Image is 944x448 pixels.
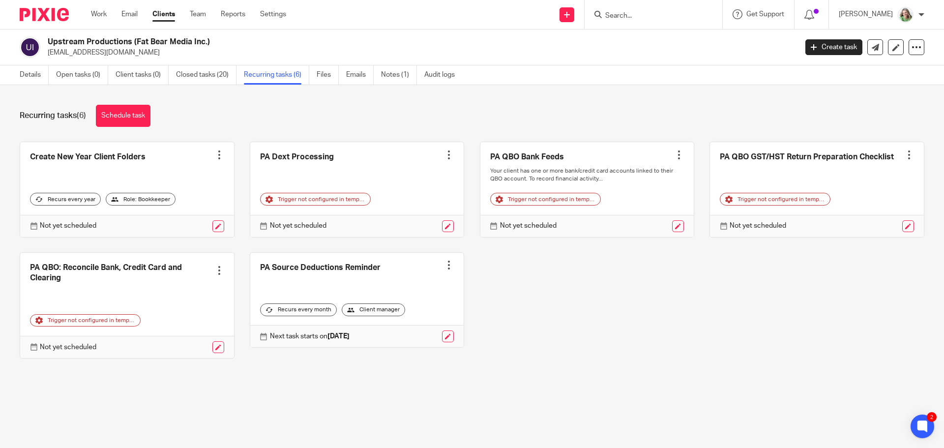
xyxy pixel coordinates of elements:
a: Email [121,9,138,19]
a: Settings [260,9,286,19]
span: Get Support [746,11,784,18]
a: Schedule task [96,105,150,127]
span: (6) [77,112,86,119]
a: Recurring tasks (6) [244,65,309,85]
a: Closed tasks (20) [176,65,236,85]
a: Work [91,9,107,19]
img: svg%3E [20,37,40,58]
a: Reports [221,9,245,19]
a: Files [317,65,339,85]
h2: Upstream Productions (Fat Bear Media Inc.) [48,37,642,47]
strong: [DATE] [327,333,350,340]
a: Notes (1) [381,65,417,85]
a: Audit logs [424,65,462,85]
p: Not yet scheduled [730,221,786,231]
p: Not yet scheduled [270,221,326,231]
a: Details [20,65,49,85]
div: Recurs every year [30,193,101,206]
div: 2 [927,412,937,422]
div: Trigger not configured in template [720,193,830,206]
p: Next task starts on [270,331,350,341]
a: Clients [152,9,175,19]
a: Client tasks (0) [116,65,169,85]
a: Emails [346,65,374,85]
a: Open tasks (0) [56,65,108,85]
p: Not yet scheduled [40,342,96,352]
a: Team [190,9,206,19]
div: Trigger not configured in template [490,193,601,206]
p: [PERSON_NAME] [839,9,893,19]
div: Client manager [342,303,405,316]
img: Pixie [20,8,69,21]
p: Not yet scheduled [500,221,557,231]
div: Recurs every month [260,303,337,316]
h1: Recurring tasks [20,111,86,121]
img: KC%20Photo.jpg [898,7,914,23]
a: Create task [805,39,862,55]
p: [EMAIL_ADDRESS][DOMAIN_NAME] [48,48,791,58]
input: Search [604,12,693,21]
div: Trigger not configured in template [260,193,371,206]
div: Role: Bookkeeper [106,193,176,206]
p: Not yet scheduled [40,221,96,231]
div: Trigger not configured in template [30,314,141,327]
